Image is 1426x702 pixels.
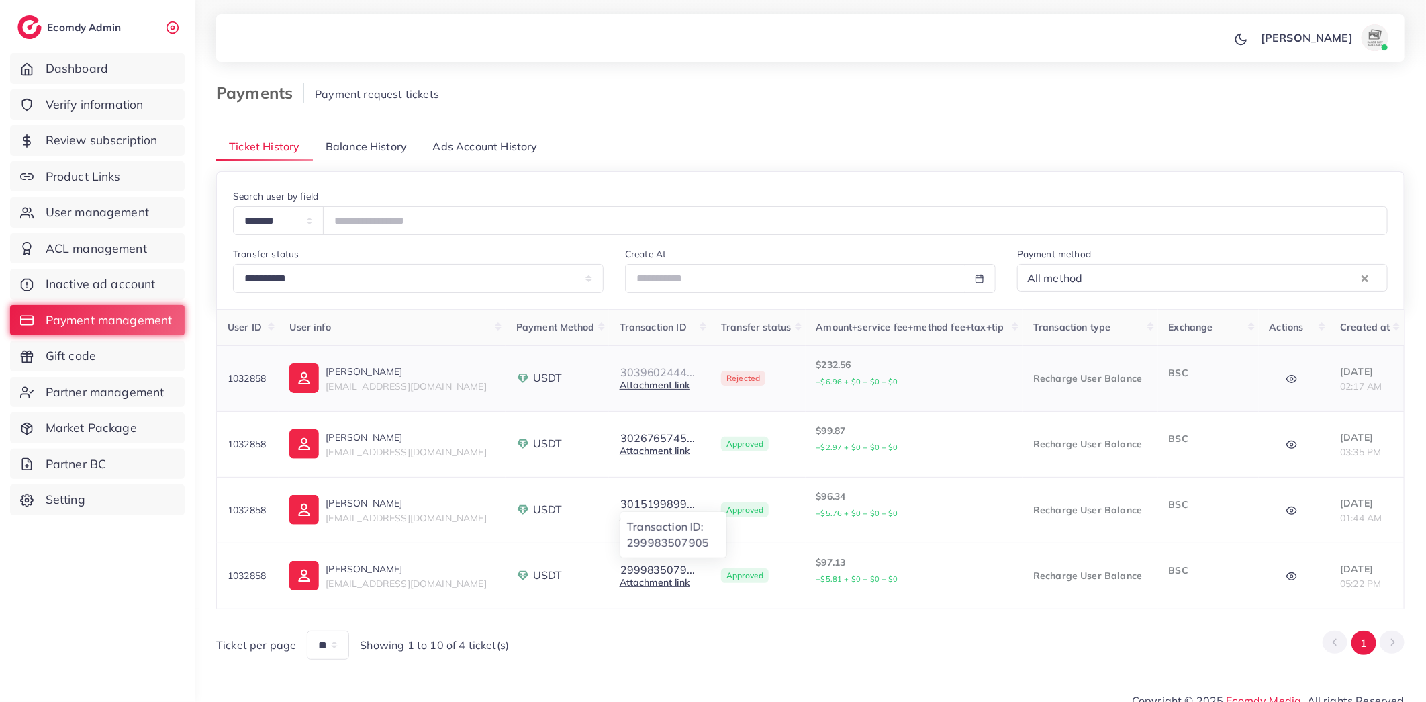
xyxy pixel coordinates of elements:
[289,321,330,333] span: User info
[1340,380,1382,392] span: 02:17 AM
[816,488,1012,521] p: $96.34
[46,455,107,473] span: Partner BC
[46,60,108,77] span: Dashboard
[10,269,185,300] a: Inactive ad account
[620,366,696,378] button: 3039602444...
[516,321,594,333] span: Payment Method
[1340,561,1393,577] p: [DATE]
[289,363,319,393] img: ic-user-info.36bf1079.svg
[228,502,268,518] p: 1032858
[10,484,185,515] a: Setting
[1340,446,1381,458] span: 03:35 PM
[10,125,185,156] a: Review subscription
[1017,264,1388,292] div: Search for option
[228,436,268,452] p: 1032858
[533,370,563,386] span: USDT
[216,638,296,653] span: Ticket per page
[816,443,898,452] small: +$2.97 + $0 + $0 + $0
[326,139,407,155] span: Balance History
[228,370,268,386] p: 1032858
[620,445,690,457] a: Attachment link
[10,233,185,264] a: ACL management
[10,89,185,120] a: Verify information
[620,511,727,558] ul: 2999835079...
[721,502,769,517] span: Approved
[10,377,185,408] a: Partner management
[625,247,666,261] label: Create At
[228,568,268,584] p: 1032858
[516,371,530,385] img: payment
[1340,578,1381,590] span: 05:22 PM
[1351,631,1376,656] button: Go to page 1
[289,429,319,459] img: ic-user-info.36bf1079.svg
[1025,268,1086,288] span: All method
[326,446,486,458] span: [EMAIL_ADDRESS][DOMAIN_NAME]
[533,568,563,583] span: USDT
[721,568,769,583] span: Approved
[1362,270,1368,286] button: Clear Selected
[516,503,530,517] img: payment
[289,561,319,590] img: ic-user-info.36bf1079.svg
[516,569,530,582] img: payment
[10,412,185,443] a: Market Package
[620,498,696,510] button: 3015199899...
[46,168,121,185] span: Product Links
[1169,365,1248,381] p: BSC
[10,449,185,480] a: Partner BC
[360,638,509,653] span: Showing 1 to 10 of 4 ticket(s)
[620,576,690,588] a: Attachment link
[10,53,185,84] a: Dashboard
[1087,267,1358,288] input: Search for option
[46,312,173,329] span: Payment management
[721,437,769,451] span: Approved
[1340,495,1393,511] p: [DATE]
[620,432,696,444] button: 3026765745...
[228,321,262,333] span: User ID
[721,321,791,333] span: Transfer status
[533,436,563,451] span: USDT
[816,357,1012,390] p: $232.56
[17,15,124,39] a: logoEcomdy Admin
[46,384,164,401] span: Partner management
[1169,321,1213,333] span: Exchange
[46,419,137,437] span: Market Package
[326,495,486,511] p: [PERSON_NAME]
[1340,429,1393,445] p: [DATE]
[10,197,185,228] a: User management
[326,380,486,392] span: [EMAIL_ADDRESS][DOMAIN_NAME]
[1169,496,1248,513] p: BSC
[326,363,486,380] p: [PERSON_NAME]
[816,377,898,386] small: +$6.96 + $0 + $0 + $0
[620,321,687,333] span: Transaction ID
[1340,321,1390,333] span: Created at
[46,240,147,257] span: ACL management
[516,437,530,451] img: payment
[326,578,486,590] span: [EMAIL_ADDRESS][DOMAIN_NAME]
[46,347,96,365] span: Gift code
[533,502,563,517] span: USDT
[46,491,85,509] span: Setting
[326,429,486,445] p: [PERSON_NAME]
[816,423,1012,455] p: $99.87
[1340,363,1393,380] p: [DATE]
[289,495,319,525] img: ic-user-info.36bf1079.svg
[816,554,1012,587] p: $97.13
[46,132,158,149] span: Review subscription
[1270,321,1304,333] span: Actions
[216,83,304,103] h3: Payments
[1017,247,1091,261] label: Payment method
[433,139,538,155] span: Ads Account History
[620,564,696,576] button: 2999835079...
[816,574,898,584] small: +$5.81 + $0 + $0 + $0
[315,87,439,101] span: Payment request tickets
[816,509,898,518] small: +$5.76 + $0 + $0 + $0
[721,371,765,386] span: Rejected
[47,21,124,34] h2: Ecomdy Admin
[10,305,185,336] a: Payment management
[1033,502,1147,518] p: Recharge User Balance
[326,561,486,577] p: [PERSON_NAME]
[1169,431,1248,447] p: BSC
[1340,512,1382,524] span: 01:44 AM
[326,512,486,524] span: [EMAIL_ADDRESS][DOMAIN_NAME]
[620,511,690,523] a: Attachment link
